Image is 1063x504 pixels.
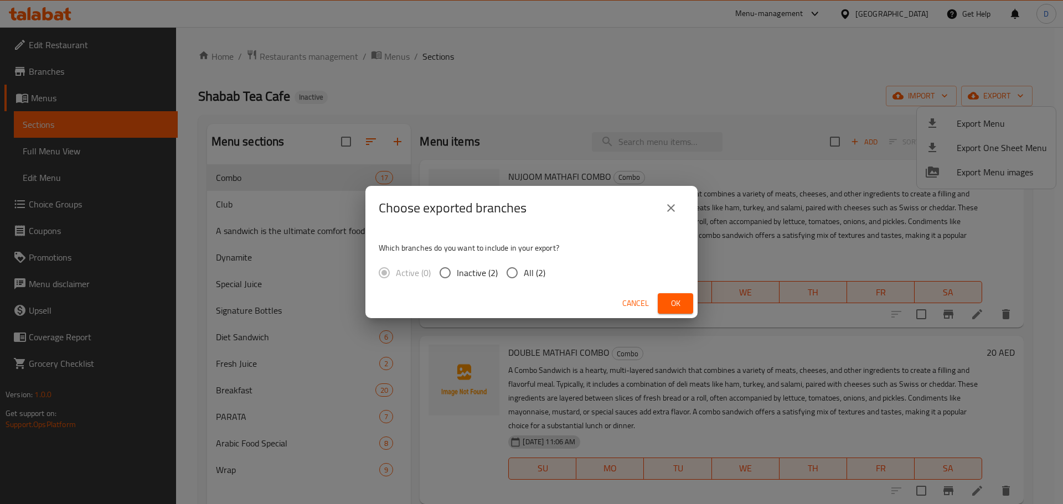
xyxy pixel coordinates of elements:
[658,293,693,314] button: Ok
[618,293,653,314] button: Cancel
[379,199,527,217] h2: Choose exported branches
[457,266,498,279] span: Inactive (2)
[667,297,684,310] span: Ok
[396,266,431,279] span: Active (0)
[658,195,684,221] button: close
[524,266,545,279] span: All (2)
[379,242,684,253] p: Which branches do you want to include in your export?
[622,297,649,310] span: Cancel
